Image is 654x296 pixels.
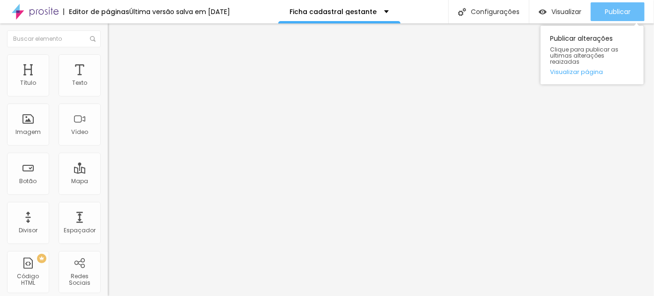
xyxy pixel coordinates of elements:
[529,2,591,21] button: Visualizar
[61,273,98,287] div: Redes Sociais
[591,2,645,21] button: Publicar
[7,30,101,47] input: Buscar elemento
[458,8,466,16] img: Icone
[539,8,547,16] img: view-1.svg
[605,8,631,15] span: Publicar
[551,8,581,15] span: Visualizar
[19,227,37,234] div: Divisor
[20,80,36,86] div: Título
[290,8,377,15] p: Ficha cadastral gestante
[71,178,88,185] div: Mapa
[541,26,644,84] div: Publicar alterações
[72,80,87,86] div: Texto
[64,227,96,234] div: Espaçador
[71,129,88,135] div: Vídeo
[550,46,634,65] span: Clique para publicar as ultimas alterações reaizadas
[90,36,96,42] img: Icone
[9,273,46,287] div: Código HTML
[129,8,230,15] div: Última versão salva em [DATE]
[108,23,654,296] iframe: Editor
[63,8,129,15] div: Editor de páginas
[550,69,634,75] a: Visualizar página
[15,129,41,135] div: Imagem
[20,178,37,185] div: Botão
